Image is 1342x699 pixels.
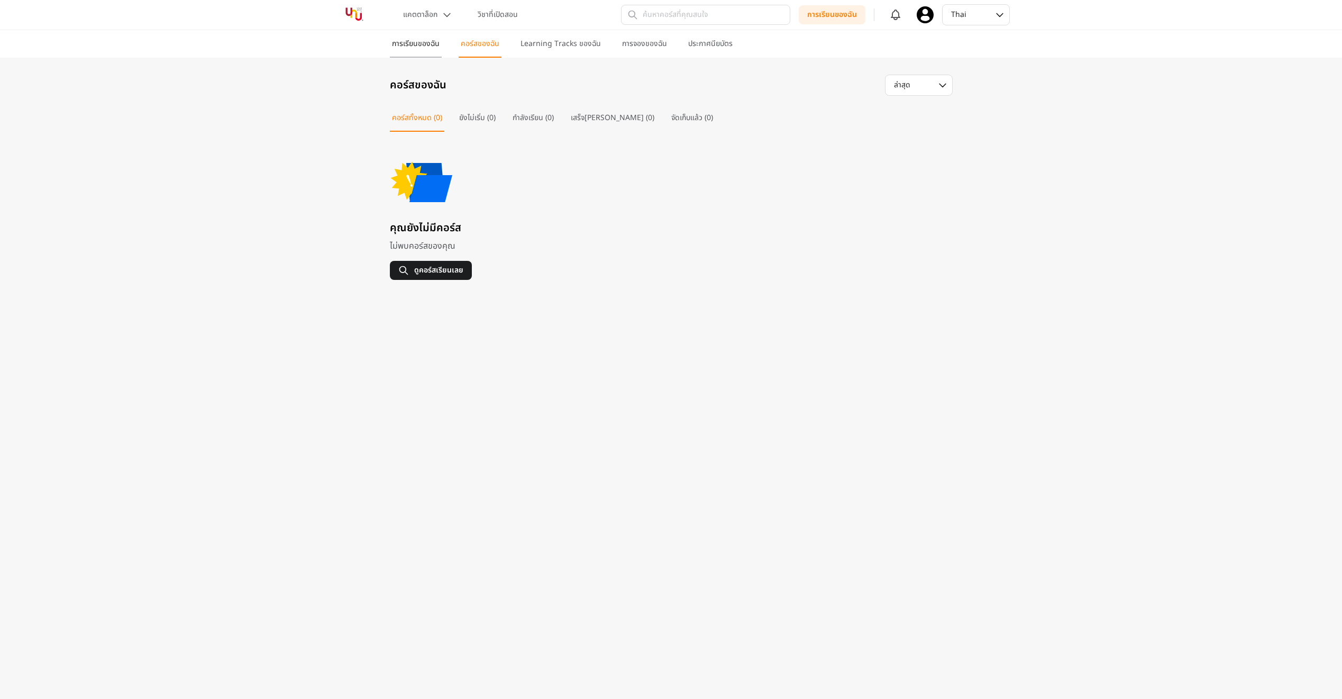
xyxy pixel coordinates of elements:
p: แคตตาล็อก [403,10,437,20]
button: ประกาศนียบัตร [686,39,735,58]
button: เสร็จ[PERSON_NAME] (0) [569,113,656,132]
button: แคตตาล็อก [397,5,459,24]
h3: คอร์สของฉัน [390,78,446,93]
input: ค้นหาคอร์สที่คุณสนใจ [621,5,790,25]
button: ยังไม่เริ่ม (0) [457,113,498,132]
h3: คุณยังไม่มีคอร์ส [390,221,762,235]
p: ประกาศนียบัตร [688,39,733,49]
p: คอร์สของฉัน [461,39,499,49]
button: จัดเก็บแล้ว (0) [669,113,715,132]
p: การจองของฉัน [622,39,667,49]
button: คอร์สของฉัน [459,39,501,58]
p: การเรียนของฉัน [807,10,857,20]
div: Thai [951,10,981,20]
p: คอร์สทั้งหมด (0) [392,113,442,123]
p: ดูคอร์สเรียนเลย [414,265,463,276]
button: กำลังเรียน (0) [510,113,556,132]
p: Learning Tracks ของฉัน [521,39,601,49]
button: คอร์สทั้งหมด (0) [390,113,444,132]
img: Empty state [390,149,453,212]
button: Learning Tracks ของฉัน [518,39,603,58]
p: ยังไม่เริ่ม (0) [459,113,496,123]
button: วิชาที่เปิดสอน [471,5,524,24]
button: การจองของฉัน [620,39,669,58]
div: ไม่พบคอร์สของคุณ [390,240,762,252]
p: เสร็จ[PERSON_NAME] (0) [571,113,654,123]
button: การเรียนของฉัน [799,5,865,24]
p: กำลังเรียน (0) [513,113,554,123]
p: จัดเก็บแล้ว (0) [671,113,713,123]
button: ดูคอร์สเรียนเลย [390,261,472,280]
button: การเรียนของฉัน [390,39,442,58]
p: การเรียนของฉัน [392,39,440,49]
img: YourNextU Logo [333,5,376,24]
a: ดูคอร์สเรียนเลย [390,261,762,280]
p: วิชาที่เปิดสอน [478,10,518,20]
